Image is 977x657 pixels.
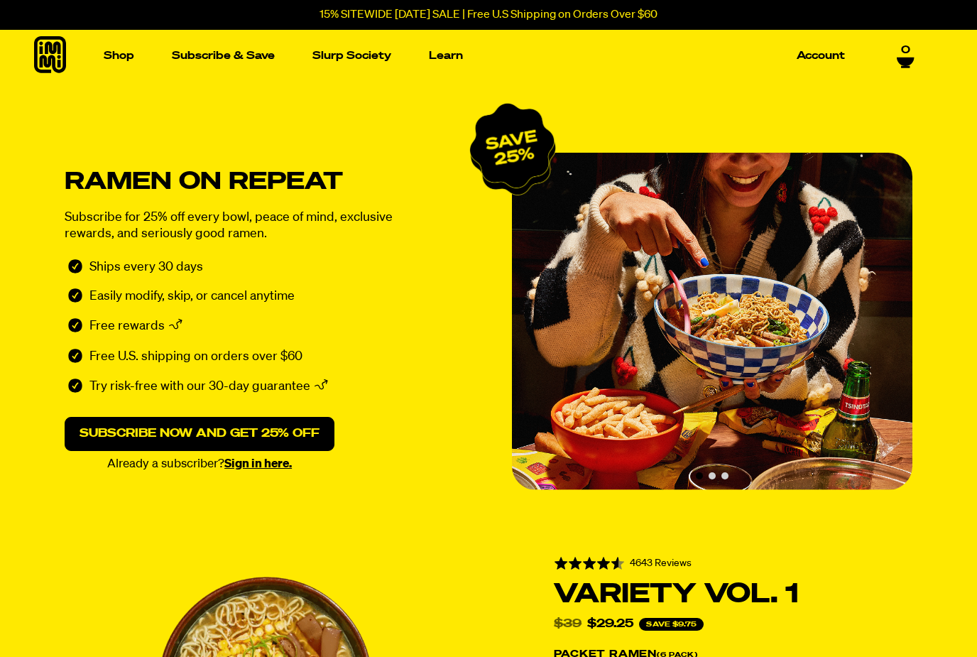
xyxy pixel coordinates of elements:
[166,45,280,67] a: Subscribe & Save
[320,9,657,21] p: 15% SITEWIDE [DATE] SALE | Free U.S Shipping on Orders Over $60
[89,259,203,276] p: Ships every 30 days
[89,288,295,305] p: Easily modify, skip, or cancel anytime
[901,44,910,57] span: 0
[65,210,427,242] p: Subscribe for 25% off every bowl, peace of mind, exclusive rewards, and seriously good ramen.
[307,45,397,67] a: Slurp Society
[98,30,851,82] nav: Main navigation
[639,618,704,631] span: Save $9.75
[554,619,582,630] del: $39
[89,349,302,365] p: Free U.S. shipping on orders over $60
[89,318,165,337] p: Free rewards
[98,45,140,67] a: Shop
[587,619,633,630] div: $29.25
[65,458,334,470] p: Already a subscriber?
[65,173,476,192] h1: Ramen on repeat
[65,417,334,451] a: Subscribe now and get 25% off
[696,472,728,479] div: Carousel pagination
[423,45,469,67] a: Learn
[897,44,915,68] a: 0
[554,582,900,607] h1: Variety Vol. 1
[89,379,310,397] p: Try risk-free with our 30-day guarantee
[512,153,912,490] div: Slide 1 of 3
[224,458,292,470] a: Sign in here.
[791,45,851,67] a: Account
[630,558,692,568] span: 4643 Reviews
